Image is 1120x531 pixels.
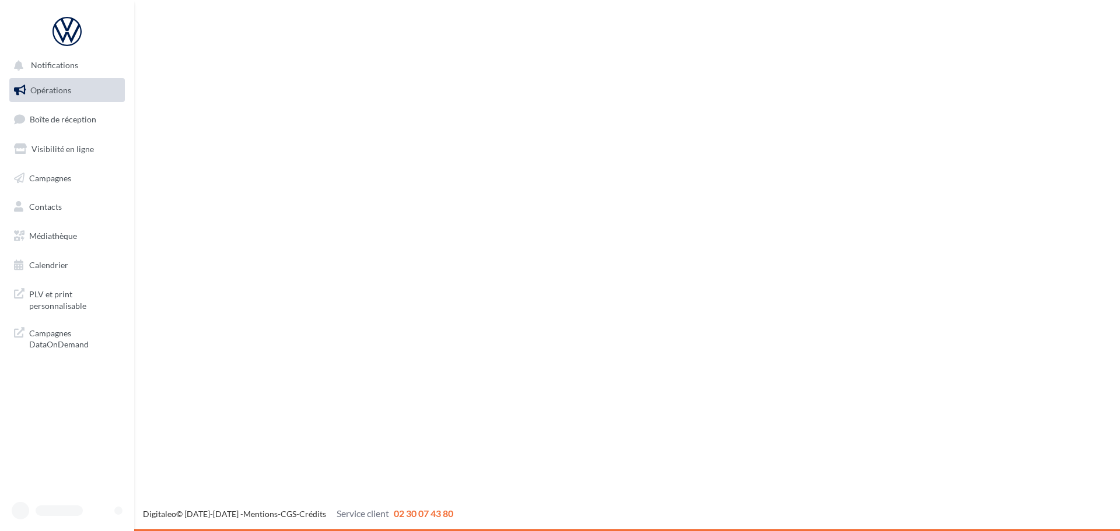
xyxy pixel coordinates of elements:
[7,166,127,191] a: Campagnes
[30,114,96,124] span: Boîte de réception
[337,508,389,519] span: Service client
[281,509,296,519] a: CGS
[31,61,78,71] span: Notifications
[7,195,127,219] a: Contacts
[243,509,278,519] a: Mentions
[29,231,77,241] span: Médiathèque
[394,508,453,519] span: 02 30 07 43 80
[299,509,326,519] a: Crédits
[29,173,71,182] span: Campagnes
[7,107,127,132] a: Boîte de réception
[7,224,127,248] a: Médiathèque
[7,282,127,316] a: PLV et print personnalisable
[30,85,71,95] span: Opérations
[7,253,127,277] a: Calendrier
[7,137,127,161] a: Visibilité en ligne
[143,509,453,519] span: © [DATE]-[DATE] - - -
[32,144,94,154] span: Visibilité en ligne
[29,286,120,311] span: PLV et print personnalisable
[7,78,127,103] a: Opérations
[29,325,120,350] span: Campagnes DataOnDemand
[7,321,127,355] a: Campagnes DataOnDemand
[29,260,68,270] span: Calendrier
[29,202,62,212] span: Contacts
[143,509,176,519] a: Digitaleo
